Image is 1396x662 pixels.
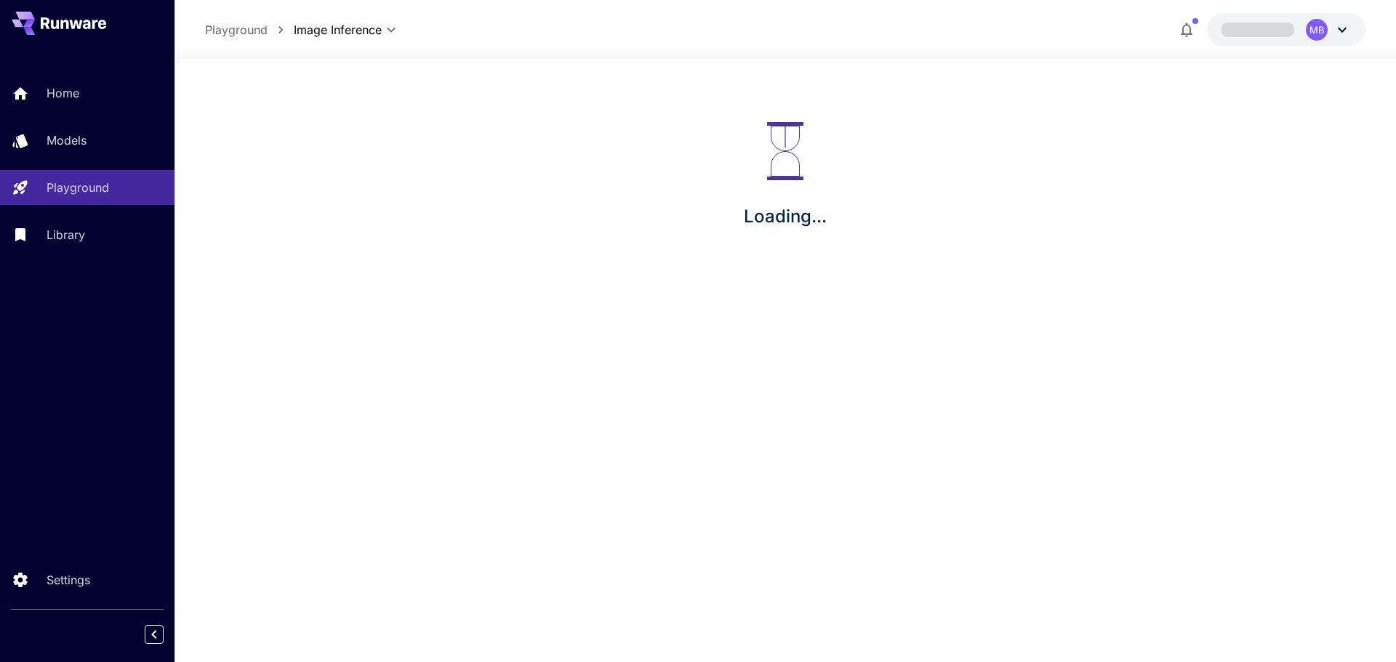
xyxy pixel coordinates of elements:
button: Collapse sidebar [145,625,164,644]
div: MB [1306,19,1328,41]
a: Playground [205,21,268,39]
span: Image Inference [294,21,382,39]
div: Collapse sidebar [156,621,174,647]
button: MB [1207,13,1365,47]
p: Home [47,84,79,102]
p: Models [47,132,87,149]
nav: breadcrumb [205,21,294,39]
p: Loading... [744,203,827,230]
p: Playground [47,179,109,196]
p: Library [47,226,85,243]
p: Settings [47,571,90,589]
